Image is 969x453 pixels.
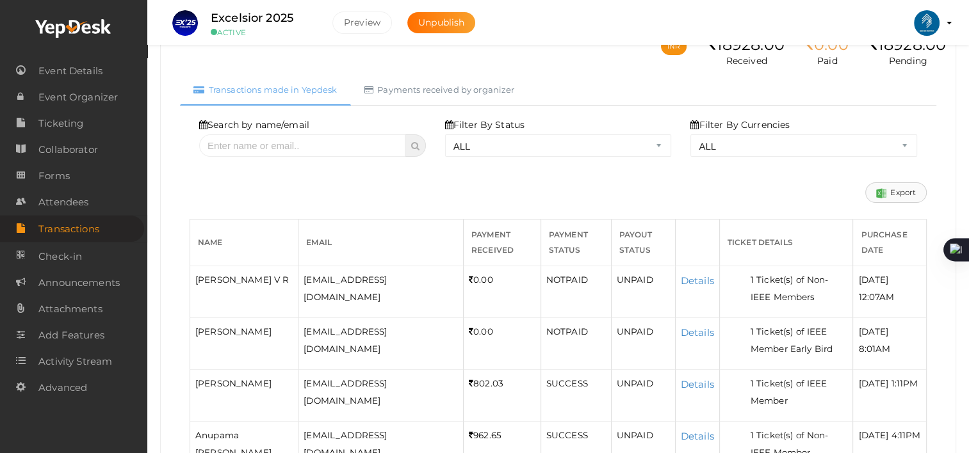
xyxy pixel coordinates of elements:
[719,219,853,266] th: Ticket Details
[445,118,525,131] label: Filter By Status
[298,219,464,266] th: Email
[190,219,298,266] th: Name
[199,134,405,157] input: Enter name or email..
[611,369,675,421] td: UNPAID
[858,274,894,302] span: [DATE] 12:07AM
[195,274,289,285] span: [PERSON_NAME] V R
[690,118,790,131] label: Filter By Currencies
[351,74,528,106] a: Payments received by organizer
[172,10,198,36] img: IIZWXVCU_small.png
[806,36,849,54] div: 0.00
[708,54,784,67] p: Received
[195,378,272,388] span: [PERSON_NAME]
[38,322,104,348] span: Add Features
[211,28,313,37] small: ACTIVE
[870,36,946,54] div: 18928.00
[38,270,120,296] span: Announcements
[681,274,714,287] a: Details
[211,9,293,28] label: Excelsior 2025
[304,378,387,406] span: [EMAIL_ADDRESS][DOMAIN_NAME]
[407,12,475,33] button: Unpublish
[546,430,588,440] span: SUCCESS
[661,38,687,55] button: INR
[865,182,927,203] a: Export
[751,375,848,409] li: 1 Ticket(s) of IEEE Member
[853,219,927,266] th: Purchase Date
[304,274,387,302] span: [EMAIL_ADDRESS][DOMAIN_NAME]
[38,58,102,84] span: Event Details
[751,271,848,306] li: 1 Ticket(s) of Non-IEEE Members
[681,378,714,390] a: Details
[681,326,714,338] a: Details
[858,326,890,354] span: [DATE] 8:01AM
[681,430,714,442] a: Details
[546,378,588,388] span: SUCCESS
[38,137,98,163] span: Collaborator
[180,74,351,106] a: Transactions made in Yepdesk
[418,17,464,28] span: Unpublish
[38,189,88,215] span: Attendees
[38,111,83,136] span: Ticketing
[38,244,82,269] span: Check-in
[469,378,503,388] span: 802.03
[38,296,102,322] span: Attachments
[469,274,493,285] span: 0.00
[858,430,920,440] span: [DATE] 4:11PM
[858,378,918,388] span: [DATE] 1:11PM
[38,84,118,110] span: Event Organizer
[463,219,541,266] th: Payment Received
[38,375,87,401] span: Advanced
[469,430,501,440] span: 962.65
[195,326,272,337] span: [PERSON_NAME]
[708,36,784,54] div: 18928.00
[541,219,611,266] th: Payment Status
[304,326,387,354] span: [EMAIL_ADDRESS][DOMAIN_NAME]
[546,326,588,337] span: NOTPAID
[806,54,849,67] p: Paid
[38,216,99,242] span: Transactions
[876,188,886,198] img: Success
[751,323,848,358] li: 1 Ticket(s) of IEEE Member Early Bird
[611,317,675,369] td: UNPAID
[199,118,309,131] label: Search by name/email
[38,349,112,374] span: Activity Stream
[611,266,675,317] td: UNPAID
[870,54,946,67] p: Pending
[914,10,940,36] img: ACg8ocIlr20kWlusTYDilfQwsc9vjOYCKrm0LB8zShf3GP8Yo5bmpMCa=s100
[332,12,392,34] button: Preview
[469,326,493,337] span: 0.00
[611,219,675,266] th: Payout Status
[38,163,70,189] span: Forms
[546,274,588,285] span: NOTPAID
